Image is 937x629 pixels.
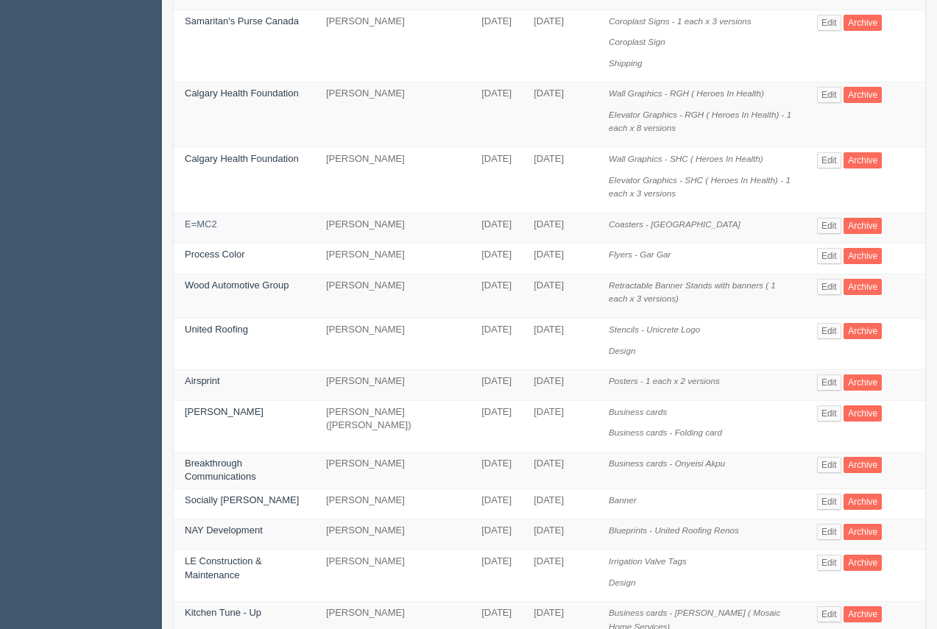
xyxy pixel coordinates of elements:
[315,274,470,318] td: [PERSON_NAME]
[609,58,643,68] i: Shipping
[185,249,245,260] a: Process Color
[315,488,470,519] td: [PERSON_NAME]
[315,82,470,148] td: [PERSON_NAME]
[523,82,598,148] td: [DATE]
[315,400,470,452] td: [PERSON_NAME] ([PERSON_NAME])
[470,452,523,488] td: [DATE]
[185,458,256,483] a: Breakthrough Communications
[315,10,470,82] td: [PERSON_NAME]
[315,148,470,213] td: [PERSON_NAME]
[523,519,598,550] td: [DATE]
[844,218,882,234] a: Archive
[817,494,841,510] a: Edit
[523,452,598,488] td: [DATE]
[817,555,841,571] a: Edit
[609,154,763,163] i: Wall Graphics - SHC ( Heroes In Health)
[609,280,776,304] i: Retractable Banner Stands with banners ( 1 each x 3 versions)
[185,324,248,335] a: United Roofing
[523,213,598,244] td: [DATE]
[523,274,598,318] td: [DATE]
[844,405,882,422] a: Archive
[844,152,882,168] a: Archive
[185,88,299,99] a: Calgary Health Foundation
[817,15,841,31] a: Edit
[844,374,882,391] a: Archive
[844,323,882,339] a: Archive
[470,274,523,318] td: [DATE]
[470,244,523,274] td: [DATE]
[315,213,470,244] td: [PERSON_NAME]
[523,370,598,401] td: [DATE]
[315,452,470,488] td: [PERSON_NAME]
[609,427,722,437] i: Business cards - Folding card
[817,606,841,622] a: Edit
[609,37,665,46] i: Coroplast Sign
[817,279,841,295] a: Edit
[470,10,523,82] td: [DATE]
[609,324,700,334] i: Stencils - Unicrete Logo
[523,244,598,274] td: [DATE]
[817,457,841,473] a: Edit
[844,457,882,473] a: Archive
[609,458,725,468] i: Business cards - Onyeisi Akpu
[470,213,523,244] td: [DATE]
[844,524,882,540] a: Archive
[185,555,262,580] a: LE Construction & Maintenance
[185,218,217,230] a: E=MC2
[470,550,523,602] td: [DATE]
[523,10,598,82] td: [DATE]
[315,550,470,602] td: [PERSON_NAME]
[817,374,841,391] a: Edit
[609,495,637,505] i: Banner
[185,494,299,505] a: Socially [PERSON_NAME]
[185,607,261,618] a: Kitchen Tune - Up
[185,280,289,291] a: Wood Automotive Group
[609,110,791,133] i: Elevator Graphics - RGH ( Heroes In Health) - 1 each x 8 versions
[817,218,841,234] a: Edit
[523,400,598,452] td: [DATE]
[609,376,720,385] i: Posters - 1 each x 2 versions
[315,519,470,550] td: [PERSON_NAME]
[315,370,470,401] td: [PERSON_NAME]
[523,318,598,369] td: [DATE]
[609,578,635,587] i: Design
[185,525,263,536] a: NAY Development
[817,248,841,264] a: Edit
[609,175,791,199] i: Elevator Graphics - SHC ( Heroes In Health) - 1 each x 3 versions
[817,152,841,168] a: Edit
[609,249,671,259] i: Flyers - Gar Gar
[185,153,299,164] a: Calgary Health Foundation
[817,405,841,422] a: Edit
[470,318,523,369] td: [DATE]
[844,15,882,31] a: Archive
[523,550,598,602] td: [DATE]
[817,87,841,103] a: Edit
[609,88,764,98] i: Wall Graphics - RGH ( Heroes In Health)
[817,323,841,339] a: Edit
[315,244,470,274] td: [PERSON_NAME]
[185,15,299,26] a: Samaritan's Purse Canada
[470,82,523,148] td: [DATE]
[609,346,635,355] i: Design
[844,87,882,103] a: Archive
[523,148,598,213] td: [DATE]
[609,16,752,26] i: Coroplast Signs - 1 each x 3 versions
[609,219,740,229] i: Coasters - [GEOGRAPHIC_DATA]
[185,375,220,386] a: Airsprint
[523,488,598,519] td: [DATE]
[185,406,264,417] a: [PERSON_NAME]
[844,248,882,264] a: Archive
[817,524,841,540] a: Edit
[470,370,523,401] td: [DATE]
[609,407,667,416] i: Business cards
[844,555,882,571] a: Archive
[844,606,882,622] a: Archive
[470,519,523,550] td: [DATE]
[844,279,882,295] a: Archive
[470,148,523,213] td: [DATE]
[470,488,523,519] td: [DATE]
[470,400,523,452] td: [DATE]
[609,525,739,535] i: Blueprints - United Roofing Renos
[844,494,882,510] a: Archive
[609,556,687,566] i: Irrigation Valve Tags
